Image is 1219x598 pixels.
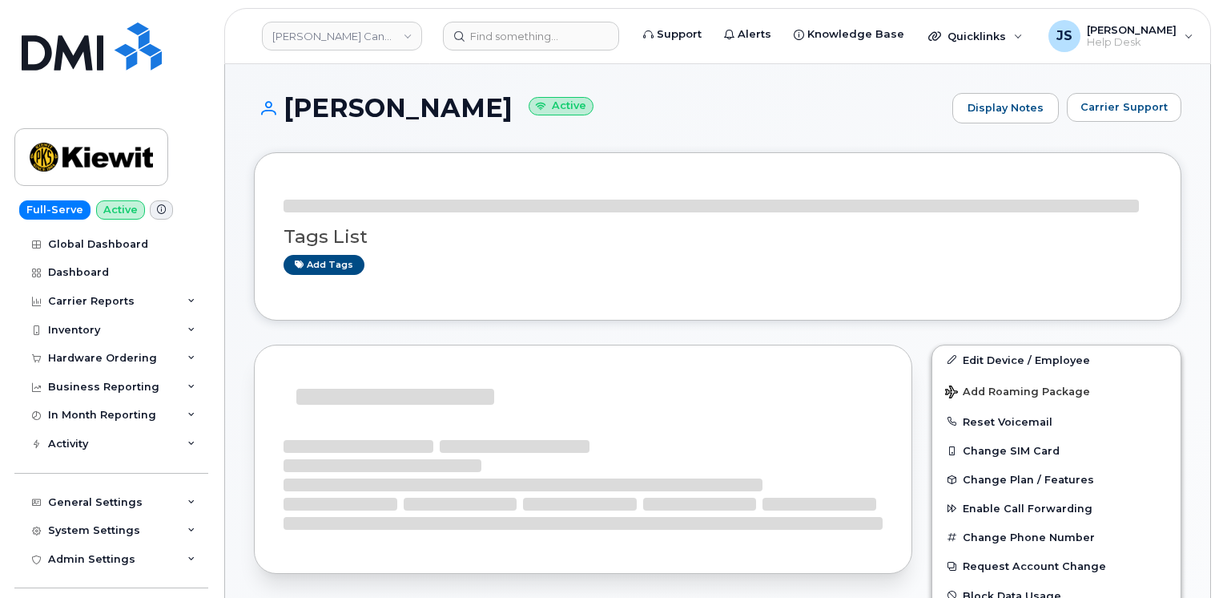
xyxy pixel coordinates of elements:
[963,474,1094,486] span: Change Plan / Features
[284,227,1152,247] h3: Tags List
[1067,93,1181,122] button: Carrier Support
[932,345,1181,374] a: Edit Device / Employee
[945,386,1090,401] span: Add Roaming Package
[932,407,1181,436] button: Reset Voicemail
[963,503,1092,515] span: Enable Call Forwarding
[529,97,593,115] small: Active
[932,436,1181,465] button: Change SIM Card
[284,255,364,275] a: Add tags
[932,374,1181,407] button: Add Roaming Package
[952,93,1059,123] a: Display Notes
[932,465,1181,494] button: Change Plan / Features
[254,94,944,122] h1: [PERSON_NAME]
[932,494,1181,523] button: Enable Call Forwarding
[1080,99,1168,115] span: Carrier Support
[932,552,1181,580] button: Request Account Change
[932,523,1181,552] button: Change Phone Number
